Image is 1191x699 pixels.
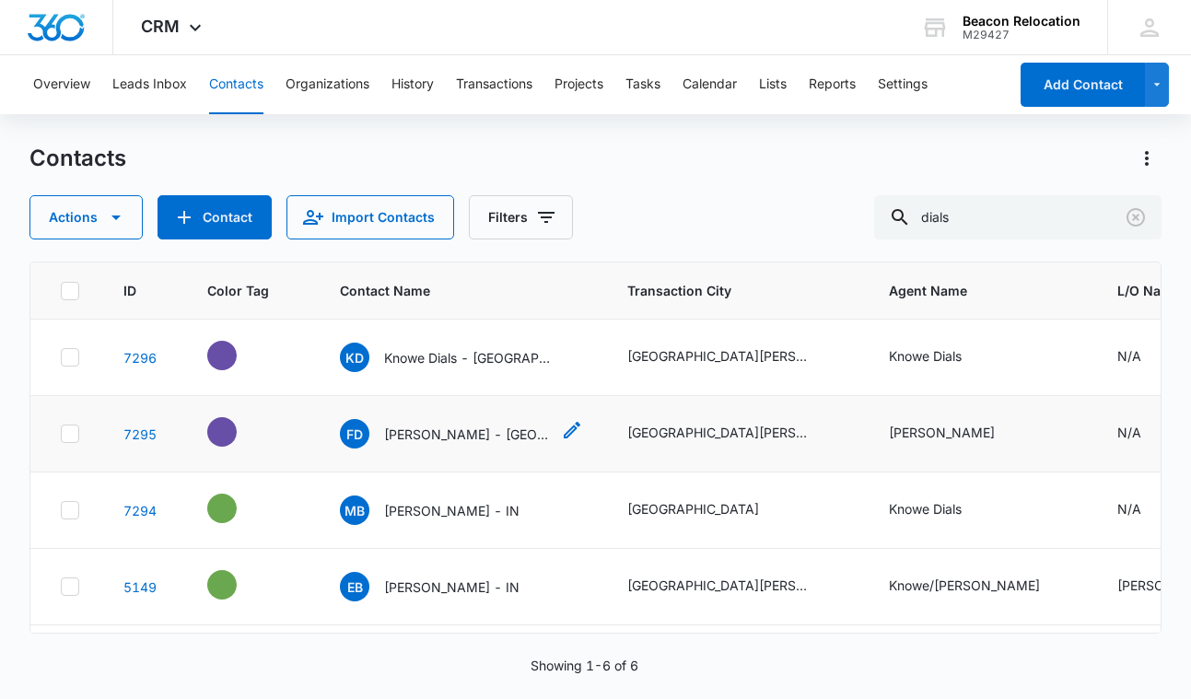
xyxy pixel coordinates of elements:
[384,501,520,520] p: [PERSON_NAME] - IN
[627,346,845,368] div: Transaction City - Fort Wayne - Select to Edit Field
[286,195,454,239] button: Import Contacts
[158,195,272,239] button: Add Contact
[29,195,143,239] button: Actions
[683,55,737,114] button: Calendar
[209,55,263,114] button: Contacts
[207,417,270,447] div: - - Select to Edit Field
[340,343,583,372] div: Contact Name - Knowe Dials - Fort Wayne, IN - Select to Edit Field
[207,281,269,300] span: Color Tag
[340,495,369,525] span: MB
[384,348,550,367] p: Knowe Dials - [GEOGRAPHIC_DATA][PERSON_NAME], [GEOGRAPHIC_DATA]
[340,495,553,525] div: Contact Name - Mark Benware - IN - Select to Edit Field
[889,423,995,442] div: [PERSON_NAME]
[340,281,556,300] span: Contact Name
[1121,203,1150,232] button: Clear
[627,499,759,518] div: [GEOGRAPHIC_DATA]
[123,426,157,442] a: Navigate to contact details page for Francesca Dials - Fort Wayne, IN
[555,55,603,114] button: Projects
[627,499,792,521] div: Transaction City - Angola - Select to Edit Field
[1021,63,1145,107] button: Add Contact
[627,576,845,598] div: Transaction City - Fort Wayne - Select to Edit Field
[1117,499,1141,518] div: N/A
[340,419,583,449] div: Contact Name - Francesca Dials - Fort Wayne, IN - Select to Edit Field
[1117,346,1141,366] div: N/A
[889,499,962,518] div: Knowe Dials
[123,350,157,366] a: Navigate to contact details page for Knowe Dials - Fort Wayne, IN
[286,55,369,114] button: Organizations
[627,576,812,595] div: [GEOGRAPHIC_DATA][PERSON_NAME]
[469,195,573,239] button: Filters
[123,579,157,595] a: Navigate to contact details page for Elycia Bowers - IN
[625,55,660,114] button: Tasks
[123,281,136,300] span: ID
[207,494,270,523] div: - - Select to Edit Field
[391,55,434,114] button: History
[963,14,1080,29] div: account name
[627,423,845,445] div: Transaction City - Fort Wayne - Select to Edit Field
[889,346,995,368] div: Agent Name - Knowe Dials - Select to Edit Field
[627,281,845,300] span: Transaction City
[809,55,856,114] button: Reports
[340,572,553,601] div: Contact Name - Elycia Bowers - IN - Select to Edit Field
[963,29,1080,41] div: account id
[207,341,270,370] div: - - Select to Edit Field
[1117,346,1174,368] div: L/O Name - N/A - Select to Edit Field
[340,572,369,601] span: EB
[759,55,787,114] button: Lists
[384,425,550,444] p: [PERSON_NAME] - [GEOGRAPHIC_DATA][PERSON_NAME], [GEOGRAPHIC_DATA]
[889,499,995,521] div: Agent Name - Knowe Dials - Select to Edit Field
[531,656,638,675] p: Showing 1-6 of 6
[627,346,812,366] div: [GEOGRAPHIC_DATA][PERSON_NAME]
[889,346,962,366] div: Knowe Dials
[384,577,520,597] p: [PERSON_NAME] - IN
[627,423,812,442] div: [GEOGRAPHIC_DATA][PERSON_NAME]
[340,419,369,449] span: FD
[889,281,1073,300] span: Agent Name
[889,423,1028,445] div: Agent Name - Francesca Dials - Select to Edit Field
[1117,423,1174,445] div: L/O Name - N/A - Select to Edit Field
[340,343,369,372] span: KD
[889,576,1073,598] div: Agent Name - Knowe/Francesca Dials - Select to Edit Field
[456,55,532,114] button: Transactions
[878,55,928,114] button: Settings
[33,55,90,114] button: Overview
[1117,499,1174,521] div: L/O Name - N/A - Select to Edit Field
[141,17,180,36] span: CRM
[889,576,1040,595] div: Knowe/[PERSON_NAME]
[1132,144,1162,173] button: Actions
[29,145,126,172] h1: Contacts
[112,55,187,114] button: Leads Inbox
[123,503,157,518] a: Navigate to contact details page for Mark Benware - IN
[1117,423,1141,442] div: N/A
[207,570,270,600] div: - - Select to Edit Field
[874,195,1162,239] input: Search Contacts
